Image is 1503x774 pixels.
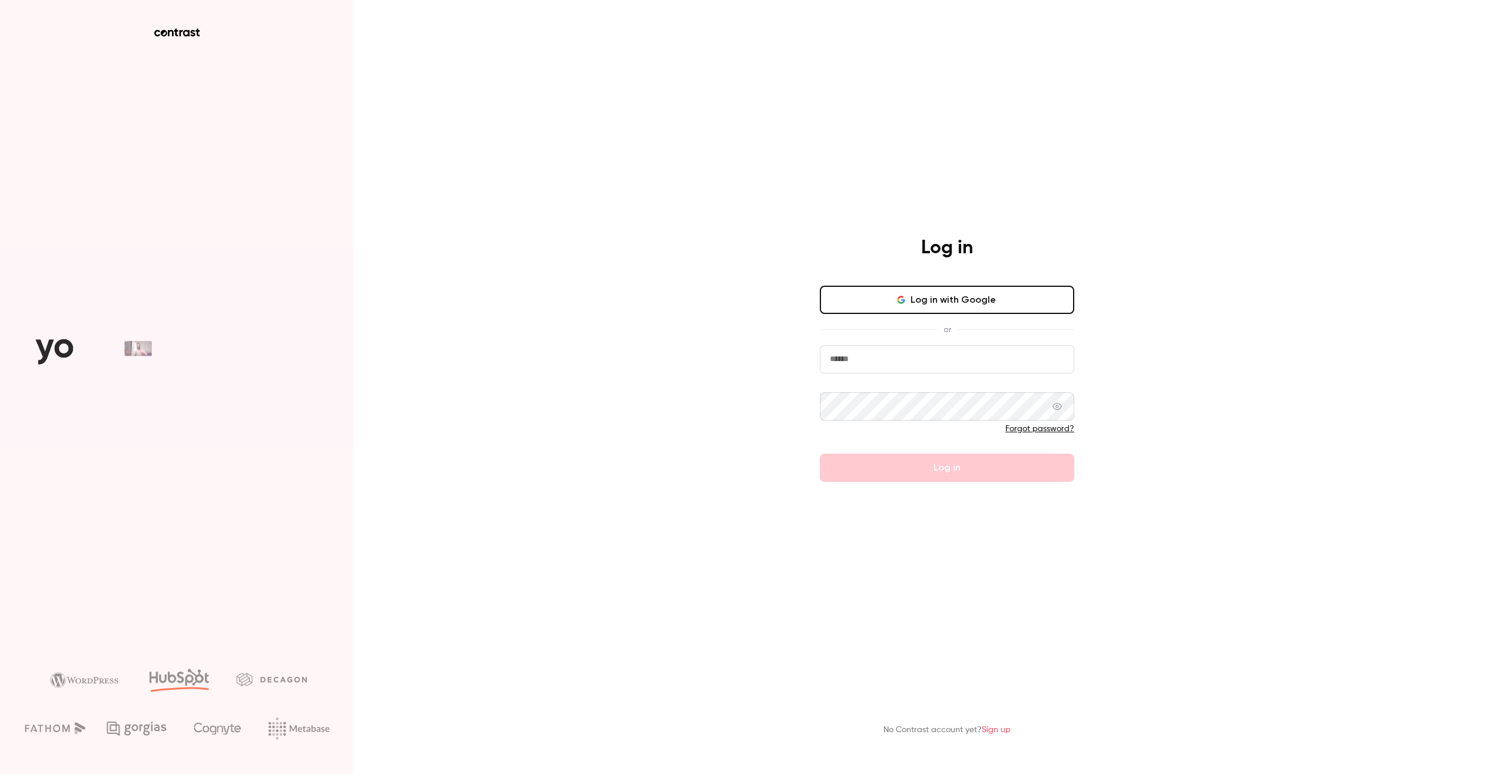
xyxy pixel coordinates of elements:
img: decagon [236,673,307,686]
a: Sign up [982,726,1011,734]
span: or [938,323,957,336]
p: No Contrast account yet? [883,724,1011,736]
h4: Log in [921,236,973,260]
a: Forgot password? [1005,425,1074,433]
button: Log in with Google [820,286,1074,314]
